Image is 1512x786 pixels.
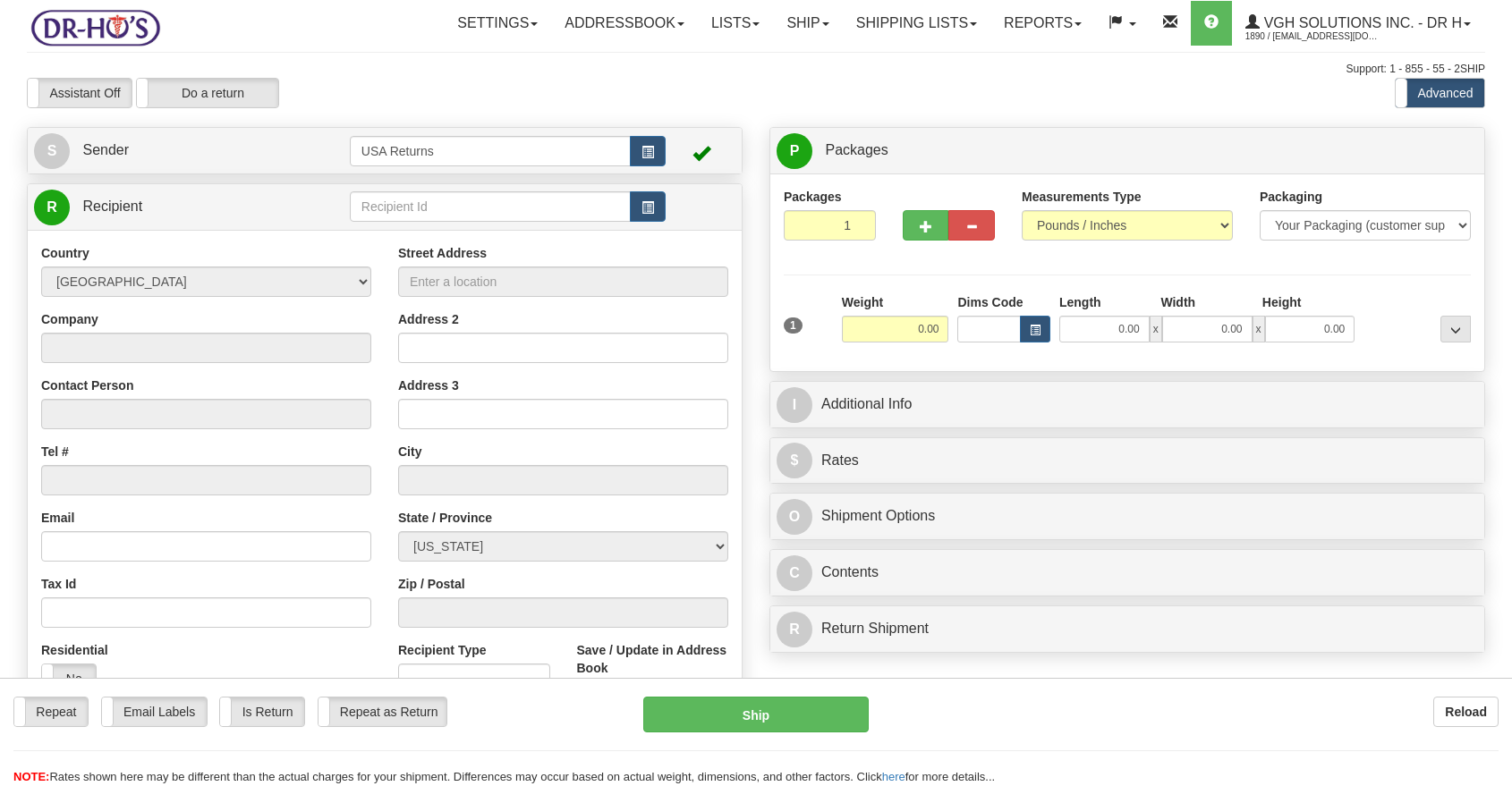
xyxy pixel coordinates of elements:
[27,62,1485,77] div: Support: 1 - 855 - 55 - 2SHIP
[41,244,89,262] label: Country
[777,133,812,169] span: P
[643,697,869,732] button: Ship
[102,697,207,726] label: Email Labels
[1396,79,1484,107] label: Advanced
[825,142,888,157] span: Packages
[398,509,492,527] label: State / Province
[28,79,132,107] label: Assistant Off
[1260,15,1462,30] span: VGH Solutions Inc. - Dr H
[882,770,905,783] a: here
[82,199,142,214] span: Recipient
[220,697,303,726] label: Is Return
[398,310,459,328] label: Address 2
[41,443,69,461] label: Tel #
[34,189,315,225] a: R Recipient
[1160,293,1195,311] label: Width
[34,190,70,225] span: R
[1245,28,1380,46] span: 1890 / [EMAIL_ADDRESS][DOMAIN_NAME]
[990,1,1095,46] a: Reports
[1059,293,1101,311] label: Length
[350,136,631,166] input: Sender Id
[842,293,883,311] label: Weight
[777,443,812,478] span: $
[41,641,108,659] label: Residential
[34,132,350,169] a: S Sender
[41,376,133,394] label: Contact Person
[1253,316,1265,342] span: x
[777,555,812,591] span: C
[1150,316,1162,342] span: x
[551,1,698,46] a: Addressbook
[1433,697,1499,727] button: Reload
[14,697,88,726] label: Repeat
[41,310,98,328] label: Company
[27,4,164,50] img: logo1890.jpg
[777,498,1478,535] a: OShipment Options
[13,770,49,783] span: NOTE:
[398,266,728,297] input: Enter a location
[843,1,990,46] a: Shipping lists
[1260,188,1322,206] label: Packaging
[319,697,446,726] label: Repeat as Return
[1022,188,1142,206] label: Measurements Type
[1440,316,1471,342] div: ...
[957,293,1023,311] label: Dims Code
[82,142,129,157] span: Sender
[398,376,459,394] label: Address 3
[777,612,812,647] span: R
[34,133,70,169] span: S
[350,191,631,222] input: Recipient Id
[777,554,1478,591] a: CContents
[1445,705,1487,719] b: Reload
[1232,1,1484,46] a: VGH Solutions Inc. - Dr H 1890 / [EMAIL_ADDRESS][DOMAIN_NAME]
[698,1,773,46] a: Lists
[1262,293,1302,311] label: Height
[1471,301,1510,484] iframe: chat widget
[42,664,96,693] label: No
[444,1,551,46] a: Settings
[398,443,421,461] label: City
[784,188,842,206] label: Packages
[777,499,812,535] span: O
[41,509,74,527] label: Email
[777,611,1478,647] a: RReturn Shipment
[773,1,842,46] a: Ship
[777,443,1478,479] a: $Rates
[41,575,76,593] label: Tax Id
[398,641,487,659] label: Recipient Type
[777,386,1478,423] a: IAdditional Info
[398,244,487,262] label: Street Address
[784,317,803,334] span: 1
[137,79,278,107] label: Do a return
[777,387,812,423] span: I
[777,132,1478,169] a: P Packages
[398,575,465,593] label: Zip / Postal
[577,641,729,677] label: Save / Update in Address Book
